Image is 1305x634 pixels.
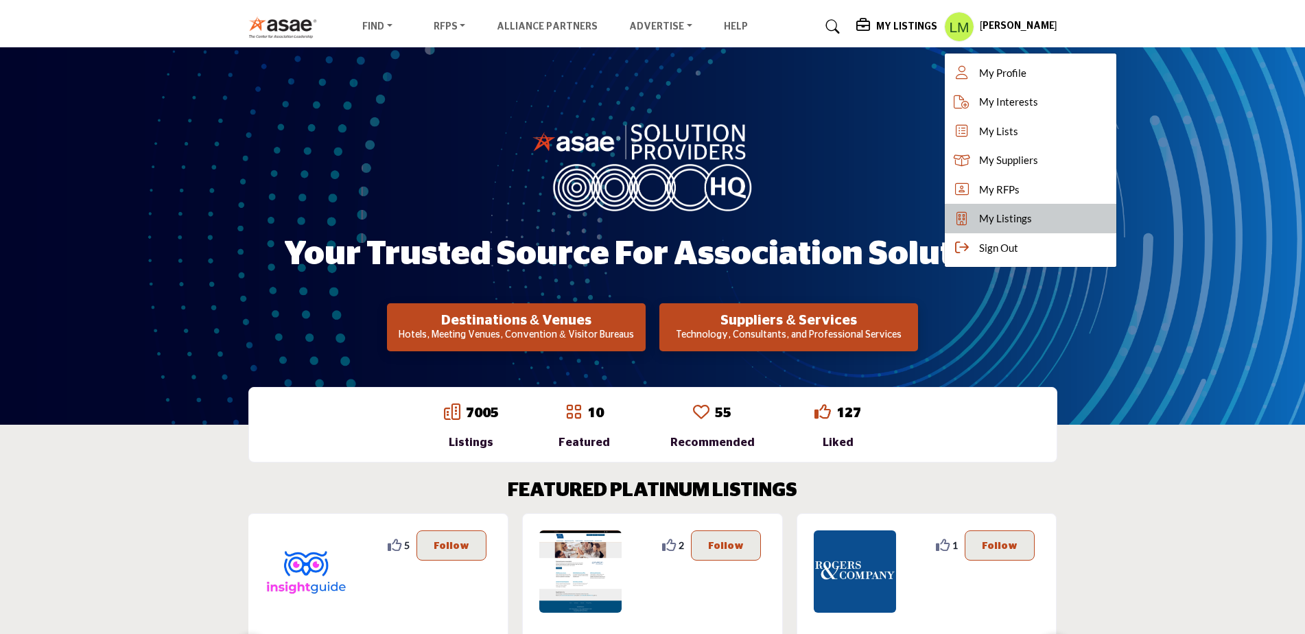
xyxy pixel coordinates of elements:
span: My Listings [979,211,1032,226]
h1: Your Trusted Source for Association Solutions [284,233,1022,276]
span: My Interests [979,94,1038,110]
span: 2 [679,538,684,552]
div: Listings [444,434,499,451]
div: My Listings [856,19,937,35]
a: Search [812,16,849,38]
a: Alliance Partners [497,22,598,32]
div: Liked [814,434,861,451]
p: Technology, Consultants, and Professional Services [663,329,914,342]
span: My Suppliers [979,152,1038,168]
a: RFPs [424,17,475,36]
h2: Destinations & Venues [391,312,642,329]
img: Rogers & Company PLLC [814,530,896,613]
img: ASAE Business Solutions [539,530,622,613]
p: Follow [982,538,1018,553]
img: Insight Guide LLC [265,530,347,613]
img: Site Logo [248,16,325,38]
a: My Lists [945,117,1116,146]
h5: My Listings [876,21,937,33]
span: My RFPs [979,182,1020,198]
a: Go to Featured [565,403,582,423]
a: My Interests [945,87,1116,117]
button: Follow [965,530,1035,561]
button: Suppliers & Services Technology, Consultants, and Professional Services [659,303,918,351]
p: Hotels, Meeting Venues, Convention & Visitor Bureaus [391,329,642,342]
span: 1 [952,538,958,552]
i: Go to Liked [814,403,831,420]
a: Advertise [620,17,702,36]
a: My Suppliers [945,145,1116,175]
a: Help [724,22,748,32]
span: 5 [404,538,410,552]
h5: [PERSON_NAME] [980,20,1057,34]
a: My Listings [945,204,1116,233]
p: Follow [434,538,469,553]
div: Featured [559,434,610,451]
span: Sign Out [979,240,1018,256]
button: Destinations & Venues Hotels, Meeting Venues, Convention & Visitor Bureaus [387,303,646,351]
a: 127 [836,406,861,420]
a: 10 [587,406,604,420]
button: Show hide supplier dropdown [944,12,974,42]
p: Follow [708,538,744,553]
a: Find [353,17,402,36]
h2: FEATURED PLATINUM LISTINGS [508,480,797,503]
a: 7005 [466,406,499,420]
a: Go to Recommended [693,403,709,423]
a: My RFPs [945,175,1116,204]
a: 55 [715,406,731,420]
span: My Lists [979,124,1018,139]
h2: Suppliers & Services [663,312,914,329]
img: image [532,121,773,211]
button: Follow [691,530,761,561]
button: Follow [416,530,486,561]
div: Recommended [670,434,755,451]
span: My Profile [979,65,1026,81]
a: My Profile [945,58,1116,88]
